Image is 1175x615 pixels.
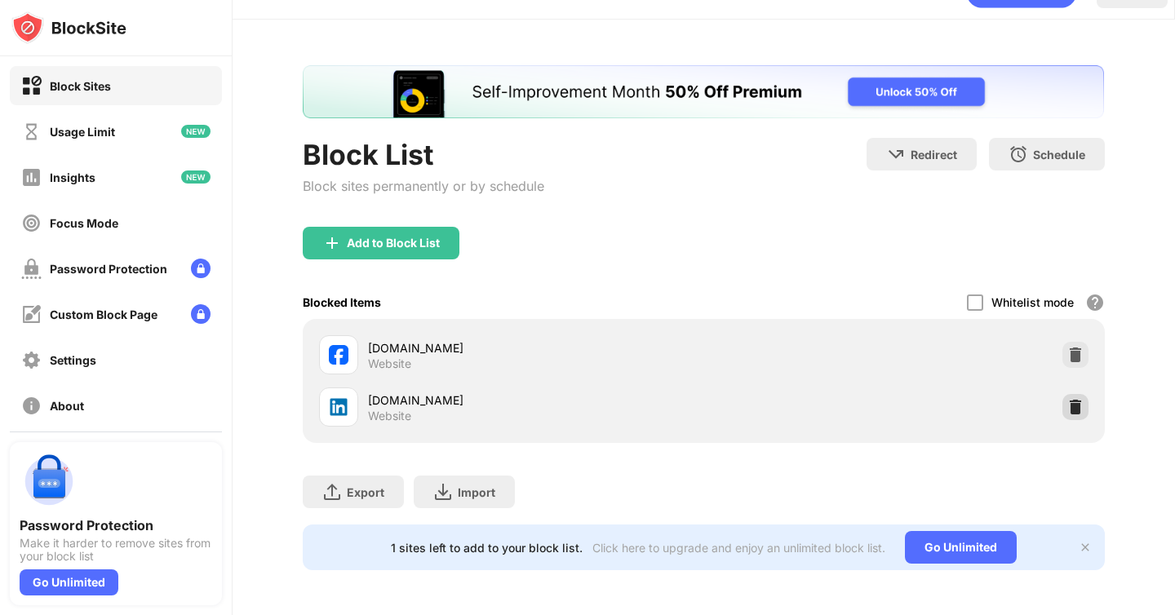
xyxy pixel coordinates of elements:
div: Schedule [1033,148,1085,161]
img: time-usage-off.svg [21,122,42,142]
img: favicons [329,345,348,365]
div: Custom Block Page [50,307,157,321]
div: Go Unlimited [20,569,118,595]
img: customize-block-page-off.svg [21,304,42,325]
div: Block Sites [50,79,111,93]
img: block-on.svg [21,76,42,96]
div: About [50,399,84,413]
img: logo-blocksite.svg [11,11,126,44]
div: Settings [50,353,96,367]
img: new-icon.svg [181,125,211,138]
div: Redirect [911,148,957,161]
div: Password Protection [50,262,167,276]
div: Block sites permanently or by schedule [303,178,544,194]
div: Website [368,409,411,423]
div: Insights [50,170,95,184]
div: Password Protection [20,517,212,533]
img: push-password-protection.svg [20,452,78,511]
div: 1 sites left to add to your block list. [391,541,583,555]
img: x-button.svg [1079,541,1092,554]
div: Website [368,356,411,371]
div: [DOMAIN_NAME] [368,392,703,409]
div: Whitelist mode [991,295,1074,309]
img: new-icon.svg [181,170,211,184]
div: [DOMAIN_NAME] [368,339,703,356]
div: Click here to upgrade and enjoy an unlimited block list. [592,541,885,555]
div: Add to Block List [347,237,440,250]
img: insights-off.svg [21,167,42,188]
img: password-protection-off.svg [21,259,42,279]
div: Export [347,485,384,499]
div: Block List [303,138,544,171]
div: Usage Limit [50,125,115,139]
div: Blocked Items [303,295,381,309]
div: Focus Mode [50,216,118,230]
div: Go Unlimited [905,531,1017,564]
img: favicons [329,397,348,417]
div: Import [458,485,495,499]
img: about-off.svg [21,396,42,416]
img: lock-menu.svg [191,304,211,324]
img: focus-off.svg [21,213,42,233]
img: settings-off.svg [21,350,42,370]
iframe: Banner [303,65,1104,118]
div: Make it harder to remove sites from your block list [20,537,212,563]
img: lock-menu.svg [191,259,211,278]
